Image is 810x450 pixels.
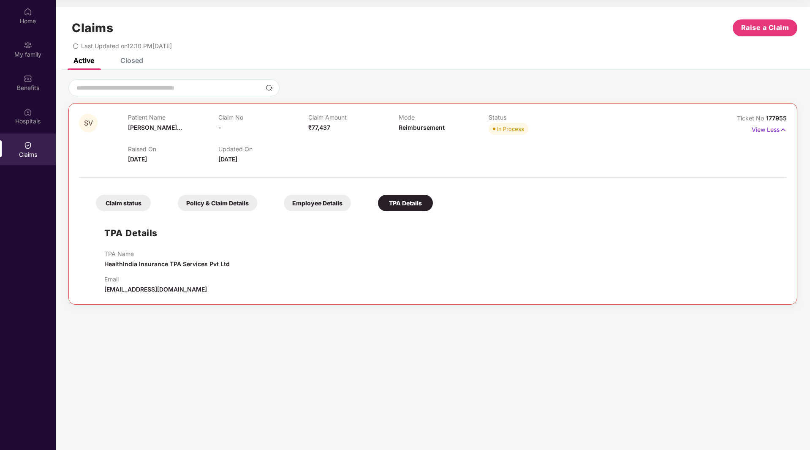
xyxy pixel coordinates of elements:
h1: TPA Details [104,226,158,240]
div: Policy & Claim Details [178,195,257,211]
div: TPA Details [378,195,433,211]
img: svg+xml;base64,PHN2ZyBpZD0iQ2xhaW0iIHhtbG5zPSJodHRwOi8vd3d3LnczLm9yZy8yMDAwL3N2ZyIgd2lkdGg9IjIwIi... [24,141,32,150]
span: Last Updated on 12:10 PM[DATE] [81,42,172,49]
img: svg+xml;base64,PHN2ZyBpZD0iU2VhcmNoLTMyeDMyIiB4bWxucz0iaHR0cDovL3d3dy53My5vcmcvMjAwMC9zdmciIHdpZH... [266,85,272,91]
span: [DATE] [128,155,147,163]
span: Raise a Claim [741,22,789,33]
p: Updated On [218,145,308,153]
p: Email [104,275,207,283]
img: svg+xml;base64,PHN2ZyBpZD0iSG9tZSIgeG1sbnM9Imh0dHA6Ly93d3cudzMub3JnLzIwMDAvc3ZnIiB3aWR0aD0iMjAiIG... [24,8,32,16]
span: [DATE] [218,155,237,163]
span: Ticket No [737,115,766,122]
span: 177955 [766,115,787,122]
p: Mode [399,114,489,121]
span: Reimbursement [399,124,445,131]
div: Active [73,56,94,65]
p: Claim Amount [308,114,398,121]
div: Claim status [96,195,151,211]
span: ₹77,437 [308,124,330,131]
span: redo [73,42,79,49]
div: Closed [120,56,143,65]
p: Status [489,114,579,121]
span: [EMAIL_ADDRESS][DOMAIN_NAME] [104,286,207,293]
div: In Process [497,125,524,133]
img: svg+xml;base64,PHN2ZyB3aWR0aD0iMjAiIGhlaWdodD0iMjAiIHZpZXdCb3g9IjAgMCAyMCAyMCIgZmlsbD0ibm9uZSIgeG... [24,41,32,49]
img: svg+xml;base64,PHN2ZyBpZD0iSG9zcGl0YWxzIiB4bWxucz0iaHR0cDovL3d3dy53My5vcmcvMjAwMC9zdmciIHdpZHRoPS... [24,108,32,116]
span: [PERSON_NAME]... [128,124,182,131]
p: TPA Name [104,250,230,257]
p: View Less [752,123,787,134]
span: - [218,124,221,131]
button: Raise a Claim [733,19,797,36]
span: SV [84,120,93,127]
div: Employee Details [284,195,351,211]
img: svg+xml;base64,PHN2ZyB4bWxucz0iaHR0cDovL3d3dy53My5vcmcvMjAwMC9zdmciIHdpZHRoPSIxNyIgaGVpZ2h0PSIxNy... [780,125,787,134]
p: Raised On [128,145,218,153]
span: HealthIndia Insurance TPA Services Pvt Ltd [104,260,230,267]
p: Patient Name [128,114,218,121]
img: svg+xml;base64,PHN2ZyBpZD0iQmVuZWZpdHMiIHhtbG5zPSJodHRwOi8vd3d3LnczLm9yZy8yMDAwL3N2ZyIgd2lkdGg9Ij... [24,74,32,83]
h1: Claims [72,21,113,35]
p: Claim No [218,114,308,121]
